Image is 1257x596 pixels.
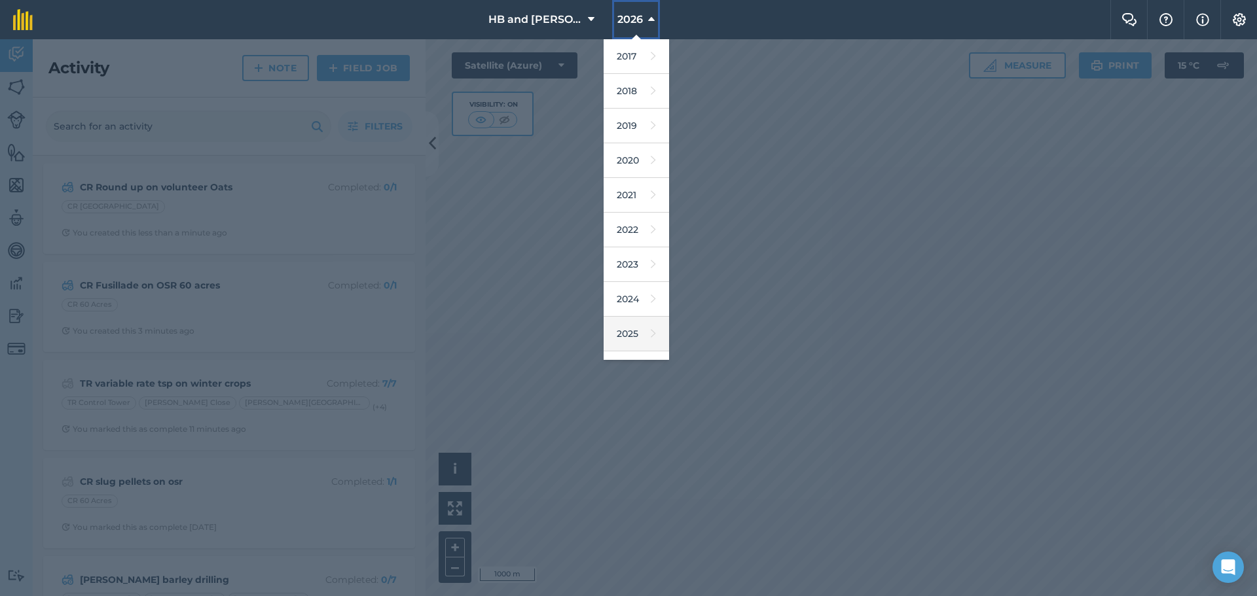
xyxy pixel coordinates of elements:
[604,247,669,282] a: 2023
[488,12,583,27] span: HB and [PERSON_NAME]
[604,282,669,317] a: 2024
[1121,13,1137,26] img: Two speech bubbles overlapping with the left bubble in the forefront
[604,143,669,178] a: 2020
[617,12,643,27] span: 2026
[604,109,669,143] a: 2019
[604,39,669,74] a: 2017
[1212,552,1244,583] div: Open Intercom Messenger
[604,213,669,247] a: 2022
[1196,12,1209,27] img: svg+xml;base64,PHN2ZyB4bWxucz0iaHR0cDovL3d3dy53My5vcmcvMjAwMC9zdmciIHdpZHRoPSIxNyIgaGVpZ2h0PSIxNy...
[1158,13,1174,26] img: A question mark icon
[604,178,669,213] a: 2021
[604,74,669,109] a: 2018
[604,317,669,351] a: 2025
[1231,13,1247,26] img: A cog icon
[13,9,33,30] img: fieldmargin Logo
[604,351,669,386] a: 2026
